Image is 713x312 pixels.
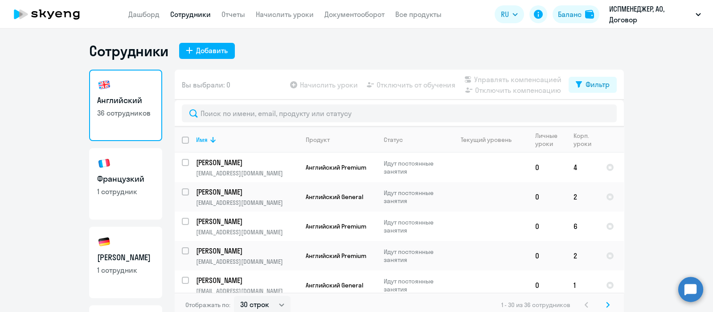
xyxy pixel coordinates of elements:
span: Английский Premium [306,222,366,230]
td: 6 [566,212,599,241]
span: Английский General [306,193,363,201]
p: [EMAIL_ADDRESS][DOMAIN_NAME] [196,228,298,236]
a: Дашборд [128,10,160,19]
td: 0 [528,241,566,270]
td: 1 [566,270,599,300]
div: Личные уроки [535,132,566,148]
div: Фильтр [586,79,610,90]
td: 0 [528,182,566,212]
p: ИСПМЕНЕДЖЕР, АО, Договор [609,4,692,25]
p: [PERSON_NAME] [196,246,297,256]
img: german [97,235,111,249]
td: 0 [528,212,566,241]
button: ИСПМЕНЕДЖЕР, АО, Договор [605,4,705,25]
td: 0 [528,153,566,182]
a: Французкий1 сотрудник [89,148,162,220]
button: Фильтр [569,77,617,93]
span: Английский Premium [306,252,366,260]
p: [PERSON_NAME] [196,275,297,285]
div: Текущий уровень [461,136,512,144]
a: [PERSON_NAME] [196,187,298,197]
input: Поиск по имени, email, продукту или статусу [182,104,617,122]
img: balance [585,10,594,19]
p: [EMAIL_ADDRESS][DOMAIN_NAME] [196,287,298,295]
a: Документооборот [324,10,385,19]
p: 1 сотрудник [97,187,154,196]
span: Отображать по: [185,301,230,309]
p: Идут постоянные занятия [384,189,445,205]
p: [PERSON_NAME] [196,158,297,167]
p: Идут постоянные занятия [384,159,445,175]
a: [PERSON_NAME] [196,275,298,285]
button: Балансbalance [553,5,599,23]
p: [PERSON_NAME] [196,187,297,197]
span: RU [501,9,509,20]
p: Идут постоянные занятия [384,248,445,264]
div: Добавить [196,45,228,56]
h3: Английский [97,95,154,106]
p: Идут постоянные занятия [384,218,445,234]
p: [EMAIL_ADDRESS][DOMAIN_NAME] [196,169,298,177]
div: Имя [196,136,208,144]
p: Идут постоянные занятия [384,277,445,293]
p: [EMAIL_ADDRESS][DOMAIN_NAME] [196,258,298,266]
div: Текущий уровень [452,136,528,144]
p: [EMAIL_ADDRESS][DOMAIN_NAME] [196,199,298,207]
a: Все продукты [395,10,442,19]
span: Английский Premium [306,163,366,171]
p: 36 сотрудников [97,108,154,118]
a: Сотрудники [170,10,211,19]
a: [PERSON_NAME]1 сотрудник [89,227,162,298]
a: Английский36 сотрудников [89,70,162,141]
a: Начислить уроки [256,10,314,19]
td: 4 [566,153,599,182]
h1: Сотрудники [89,42,168,60]
p: 1 сотрудник [97,265,154,275]
a: [PERSON_NAME] [196,246,298,256]
a: [PERSON_NAME] [196,216,298,226]
button: Добавить [179,43,235,59]
div: Баланс [558,9,582,20]
p: [PERSON_NAME] [196,216,297,226]
a: Отчеты [221,10,245,19]
h3: [PERSON_NAME] [97,252,154,263]
td: 2 [566,182,599,212]
div: Продукт [306,136,330,144]
button: RU [495,5,524,23]
div: Статус [384,136,403,144]
td: 2 [566,241,599,270]
td: 0 [528,270,566,300]
h3: Французкий [97,173,154,185]
img: english [97,78,111,92]
a: [PERSON_NAME] [196,158,298,167]
div: Корп. уроки [574,132,598,148]
span: Вы выбрали: 0 [182,79,230,90]
span: Английский General [306,281,363,289]
div: Имя [196,136,298,144]
span: 1 - 30 из 36 сотрудников [501,301,570,309]
img: french [97,156,111,171]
